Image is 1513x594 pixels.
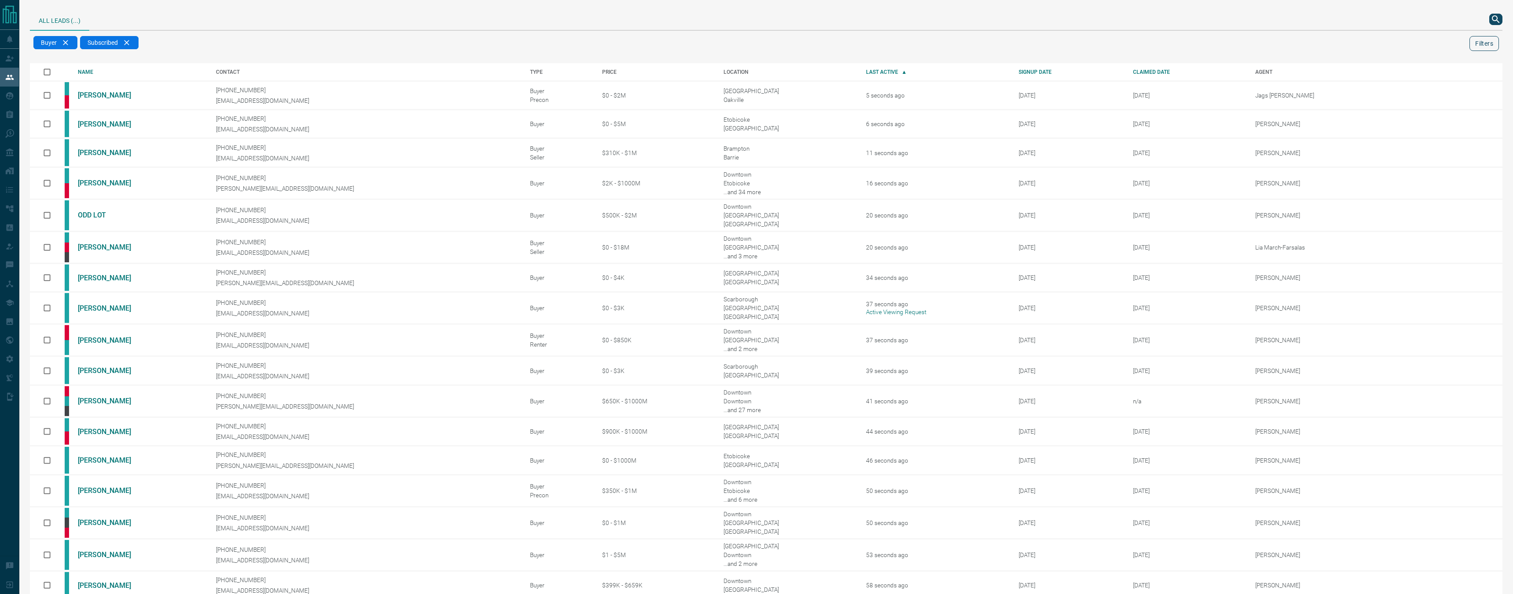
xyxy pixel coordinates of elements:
[866,398,1005,405] div: 41 seconds ago
[602,274,710,281] div: $0 - $4K
[724,372,853,379] div: [GEOGRAPHIC_DATA]
[1133,274,1242,281] div: September 5th 2024, 1:04:16 PM
[216,217,517,224] p: [EMAIL_ADDRESS][DOMAIN_NAME]
[1019,519,1120,526] div: May 20th 2019, 1:57:17 PM
[1255,428,1365,435] p: [PERSON_NAME]
[1019,120,1120,127] div: September 17th 2023, 10:19:52 AM
[216,362,517,369] p: [PHONE_NUMBER]
[1133,487,1242,494] div: June 29th 2025, 4:07:33 AM
[65,139,69,166] div: condos.ca
[1019,274,1120,281] div: May 10th 2021, 6:37:54 PM
[602,428,710,435] div: $900K - $1000M
[530,87,589,94] div: Buyer
[65,111,69,137] div: condos.ca
[41,39,57,46] span: Buyer
[602,337,710,344] div: $0 - $850K
[65,357,69,384] div: condos.ca
[724,528,853,535] div: [GEOGRAPHIC_DATA]
[602,120,710,127] div: $0 - $5M
[724,543,853,550] div: [GEOGRAPHIC_DATA]
[30,9,89,31] div: All Leads (...)
[724,87,853,94] div: [GEOGRAPHIC_DATA]
[530,120,589,127] div: Buyer
[65,528,69,538] div: property.ca
[78,397,144,405] a: [PERSON_NAME]
[724,586,853,593] div: [GEOGRAPHIC_DATA]
[530,239,589,246] div: Buyer
[78,427,144,436] a: [PERSON_NAME]
[1133,582,1242,589] div: October 2nd 2025, 3:15:46 PM
[216,239,517,246] p: [PHONE_NUMBER]
[602,551,710,558] div: $1 - $5M
[724,154,853,161] div: Barrie
[1255,551,1365,558] p: [PERSON_NAME]
[216,423,517,430] p: [PHONE_NUMBER]
[216,525,517,532] p: [EMAIL_ADDRESS][DOMAIN_NAME]
[65,293,69,323] div: condos.ca
[65,200,69,230] div: condos.ca
[724,203,853,210] div: Downtown
[1133,398,1242,405] div: n/a
[216,299,517,306] p: [PHONE_NUMBER]
[530,145,589,152] div: Buyer
[724,487,853,494] div: Etobicoke
[80,36,139,49] div: Subscribed
[866,367,1005,374] div: 39 seconds ago
[216,433,517,440] p: [EMAIL_ADDRESS][DOMAIN_NAME]
[724,345,853,352] div: Toronto, Richmond Hill
[78,148,144,157] a: [PERSON_NAME]
[216,97,517,104] p: [EMAIL_ADDRESS][DOMAIN_NAME]
[1019,244,1120,251] div: January 23rd 2016, 9:59:29 AM
[1255,212,1365,219] p: [PERSON_NAME]
[216,69,517,75] div: CONTACT
[724,221,853,228] div: [GEOGRAPHIC_DATA]
[78,211,144,219] a: ODD LOT
[724,180,853,187] div: Etobicoke
[602,398,710,405] div: $650K - $1000M
[1255,457,1365,464] p: [PERSON_NAME]
[530,180,589,187] div: Buyer
[88,39,118,46] span: Subscribed
[866,180,1005,187] div: 16 seconds ago
[1255,337,1365,344] p: [PERSON_NAME]
[216,155,517,162] p: [EMAIL_ADDRESS][DOMAIN_NAME]
[530,428,589,435] div: Buyer
[1133,149,1242,156] div: July 23rd 2025, 11:27:56 PM
[78,179,144,187] a: [PERSON_NAME]
[216,342,517,349] p: [EMAIL_ADDRESS][DOMAIN_NAME]
[1133,212,1242,219] div: October 6th 2025, 1:11:18 PM
[1019,551,1120,558] div: May 24th 2019, 7:15:23 PM
[602,519,710,526] div: $0 - $1M
[216,115,517,122] p: [PHONE_NUMBER]
[530,398,589,405] div: Buyer
[1133,457,1242,464] div: July 5th 2020, 1:46:49 PM
[724,171,853,178] div: Downtown
[65,476,69,506] div: condos.ca
[216,403,517,410] p: [PERSON_NAME][EMAIL_ADDRESS][DOMAIN_NAME]
[1133,337,1242,344] div: September 9th 2025, 6:11:50 PM
[216,587,517,594] p: [EMAIL_ADDRESS][DOMAIN_NAME]
[65,386,69,396] div: property.ca
[602,367,710,374] div: $0 - $3K
[1255,120,1365,127] p: [PERSON_NAME]
[866,519,1005,526] div: 50 seconds ago
[78,486,144,495] a: [PERSON_NAME]
[724,519,853,526] div: [GEOGRAPHIC_DATA]
[1133,519,1242,526] div: June 26th 2025, 1:13:54 PM
[1019,428,1120,435] div: August 30th 2021, 1:00:20 PM
[1255,582,1365,589] p: [PERSON_NAME]
[216,144,517,151] p: [PHONE_NUMBER]
[1019,92,1120,99] div: November 15th 2021, 1:02:26 PM
[1255,519,1365,526] p: [PERSON_NAME]
[65,431,69,445] div: property.ca
[866,457,1005,464] div: 46 seconds ago
[530,69,589,75] div: TYPE
[1255,149,1365,156] p: [PERSON_NAME]
[65,396,69,406] div: condos.ca
[866,244,1005,251] div: 20 seconds ago
[216,126,517,133] p: [EMAIL_ADDRESS][DOMAIN_NAME]
[724,253,853,260] div: Scarborough, Toronto, Richmond Hill
[724,96,853,103] div: Oakville
[65,183,69,198] div: property.ca
[65,418,69,431] div: condos.ca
